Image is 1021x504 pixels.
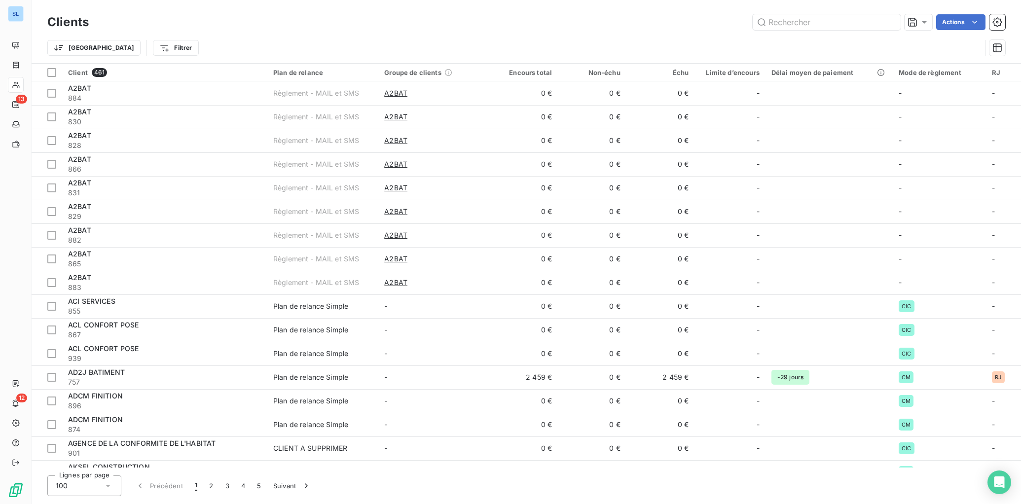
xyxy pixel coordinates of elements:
[558,81,626,105] td: 0 €
[384,69,441,76] span: Groupe de clients
[273,136,359,145] div: Règlement - MAIL et SMS
[490,271,558,294] td: 0 €
[902,374,911,380] span: CM
[68,377,261,387] span: 757
[757,183,760,193] span: -
[68,259,261,269] span: 865
[273,88,359,98] div: Règlement - MAIL et SMS
[936,14,985,30] button: Actions
[273,372,348,382] div: Plan de relance Simple
[558,342,626,365] td: 0 €
[68,392,123,400] span: ADCM FINITION
[757,112,760,122] span: -
[384,159,407,169] span: A2BAT
[68,212,261,221] span: 829
[626,247,695,271] td: 0 €
[626,318,695,342] td: 0 €
[558,271,626,294] td: 0 €
[558,105,626,129] td: 0 €
[992,396,995,405] span: -
[757,420,760,430] span: -
[384,444,387,452] span: -
[68,202,91,211] span: A2BAT
[757,349,760,359] span: -
[273,207,359,216] div: Règlement - MAIL et SMS
[771,69,887,76] div: Délai moyen de paiement
[757,88,760,98] span: -
[68,179,91,187] span: A2BAT
[68,306,261,316] span: 855
[899,207,902,216] span: -
[203,475,219,496] button: 2
[757,159,760,169] span: -
[68,188,261,198] span: 831
[68,226,91,234] span: A2BAT
[757,278,760,288] span: -
[632,69,689,76] div: Échu
[992,325,995,334] span: -
[68,235,261,245] span: 882
[68,401,261,411] span: 896
[68,344,139,353] span: ACL CONFORT POSE
[899,160,902,168] span: -
[626,176,695,200] td: 0 €
[68,117,261,127] span: 830
[273,183,359,193] div: Règlement - MAIL et SMS
[992,349,995,358] span: -
[92,68,107,77] span: 461
[273,159,359,169] div: Règlement - MAIL et SMS
[626,223,695,247] td: 0 €
[558,152,626,176] td: 0 €
[626,436,695,460] td: 0 €
[626,81,695,105] td: 0 €
[558,247,626,271] td: 0 €
[899,89,902,97] span: -
[68,297,115,305] span: ACI SERVICES
[700,69,759,76] div: Limite d’encours
[251,475,267,496] button: 5
[992,89,995,97] span: -
[558,413,626,436] td: 0 €
[68,321,139,329] span: ACL CONFORT POSE
[496,69,552,76] div: Encours total
[384,112,407,122] span: A2BAT
[195,481,197,491] span: 1
[757,230,760,240] span: -
[68,108,91,116] span: A2BAT
[626,460,695,484] td: 0 €
[558,365,626,389] td: 0 €
[16,95,27,104] span: 13
[899,183,902,192] span: -
[384,230,407,240] span: A2BAT
[899,231,902,239] span: -
[626,271,695,294] td: 0 €
[273,112,359,122] div: Règlement - MAIL et SMS
[68,283,261,292] span: 883
[992,112,995,121] span: -
[490,460,558,484] td: 0 €
[384,302,387,310] span: -
[899,69,980,76] div: Mode de règlement
[384,349,387,358] span: -
[273,278,359,288] div: Règlement - MAIL et SMS
[490,200,558,223] td: 0 €
[47,40,141,56] button: [GEOGRAPHIC_DATA]
[992,420,995,429] span: -
[384,396,387,405] span: -
[902,327,911,333] span: CIC
[626,365,695,389] td: 2 459 €
[992,207,995,216] span: -
[558,294,626,318] td: 0 €
[68,463,150,471] span: AKSEL CONSTRUCTION
[992,136,995,144] span: -
[68,250,91,258] span: A2BAT
[757,372,760,382] span: -
[68,84,91,92] span: A2BAT
[899,136,902,144] span: -
[68,273,91,282] span: A2BAT
[8,482,24,498] img: Logo LeanPay
[273,69,372,76] div: Plan de relance
[68,164,261,174] span: 866
[992,302,995,310] span: -
[68,141,261,150] span: 828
